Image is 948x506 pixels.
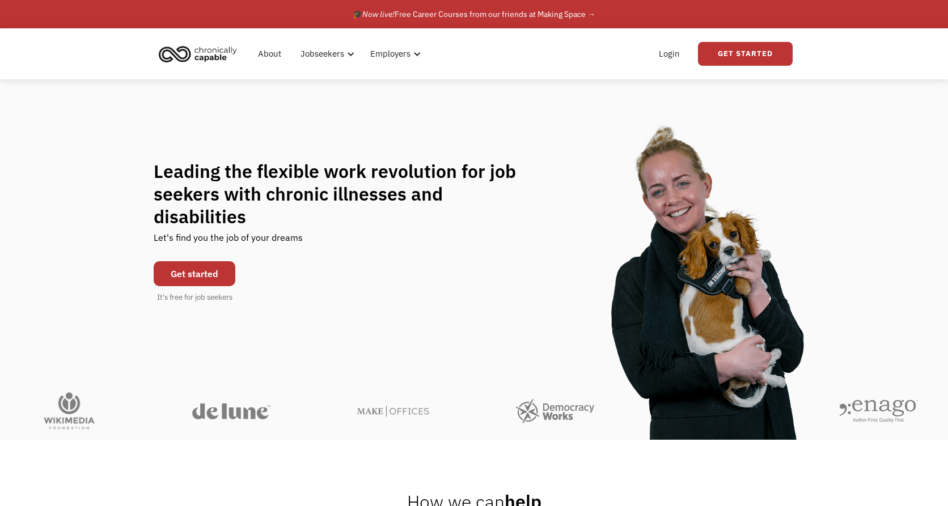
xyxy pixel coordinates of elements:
[157,292,232,303] div: It's free for job seekers
[251,36,288,72] a: About
[353,7,595,21] div: 🎓 Free Career Courses from our friends at Making Space →
[370,47,410,61] div: Employers
[294,36,358,72] div: Jobseekers
[362,9,395,19] em: Now live!
[698,42,793,66] a: Get Started
[363,36,424,72] div: Employers
[155,41,240,66] img: Chronically Capable logo
[301,47,344,61] div: Jobseekers
[154,261,235,286] a: Get started
[154,228,303,256] div: Let's find you the job of your dreams
[154,160,538,228] h1: Leading the flexible work revolution for job seekers with chronic illnesses and disabilities
[155,41,246,66] a: home
[652,36,687,72] a: Login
